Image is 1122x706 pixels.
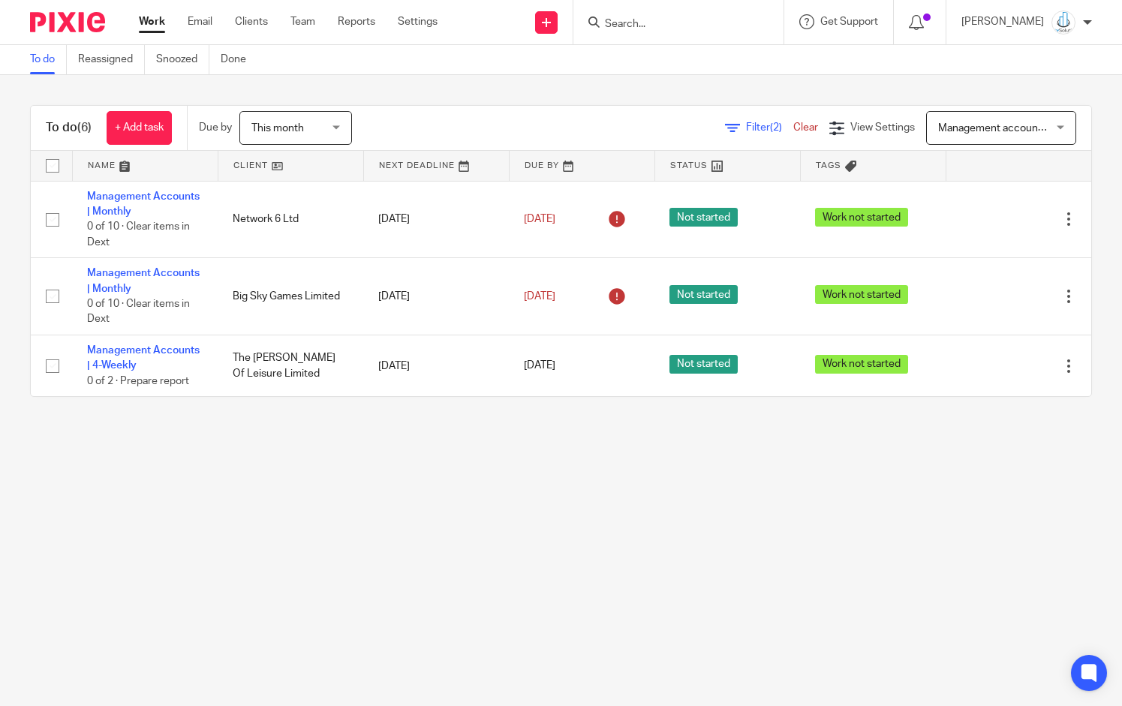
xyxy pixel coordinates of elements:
[363,335,509,397] td: [DATE]
[251,123,304,134] span: This month
[87,376,189,386] span: 0 of 2 · Prepare report
[961,14,1044,29] p: [PERSON_NAME]
[87,221,190,248] span: 0 of 10 · Clear items in Dext
[30,45,67,74] a: To do
[820,17,878,27] span: Get Support
[524,361,555,371] span: [DATE]
[1051,11,1075,35] img: Logo_PNG.png
[87,191,200,217] a: Management Accounts | Monthly
[156,45,209,74] a: Snoozed
[107,111,172,145] a: + Add task
[290,14,315,29] a: Team
[524,291,555,302] span: [DATE]
[938,123,1069,134] span: Management accounts jobs
[188,14,212,29] a: Email
[199,120,232,135] p: Due by
[363,181,509,258] td: [DATE]
[218,258,363,335] td: Big Sky Games Limited
[363,258,509,335] td: [DATE]
[77,122,92,134] span: (6)
[770,122,782,133] span: (2)
[398,14,438,29] a: Settings
[815,208,908,227] span: Work not started
[850,122,915,133] span: View Settings
[669,285,738,304] span: Not started
[793,122,818,133] a: Clear
[669,355,738,374] span: Not started
[46,120,92,136] h1: To do
[816,161,841,170] span: Tags
[603,18,738,32] input: Search
[338,14,375,29] a: Reports
[218,181,363,258] td: Network 6 Ltd
[30,12,105,32] img: Pixie
[221,45,257,74] a: Done
[87,268,200,293] a: Management Accounts | Monthly
[669,208,738,227] span: Not started
[87,345,200,371] a: Management Accounts | 4-Weekly
[78,45,145,74] a: Reassigned
[139,14,165,29] a: Work
[87,299,190,325] span: 0 of 10 · Clear items in Dext
[524,214,555,224] span: [DATE]
[218,335,363,397] td: The [PERSON_NAME] Of Leisure Limited
[746,122,793,133] span: Filter
[815,285,908,304] span: Work not started
[815,355,908,374] span: Work not started
[235,14,268,29] a: Clients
